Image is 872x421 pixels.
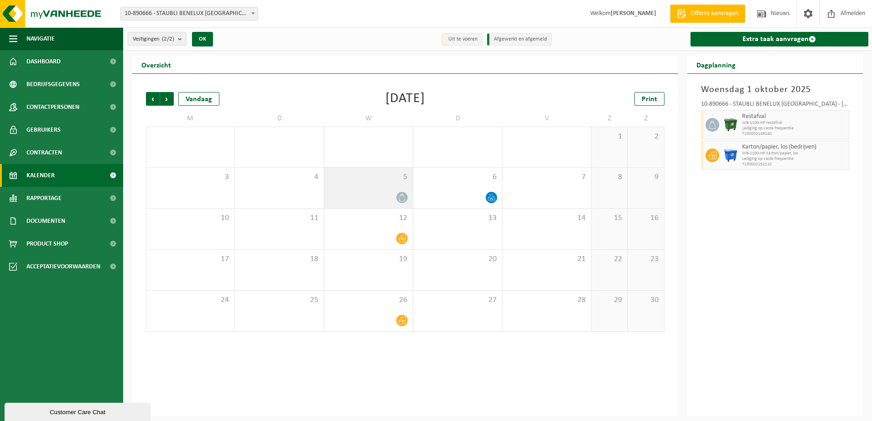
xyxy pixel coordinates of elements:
span: 12 [329,213,408,223]
span: 6 [418,172,497,182]
span: Navigatie [26,27,55,50]
button: Vestigingen(2/2) [128,32,187,46]
span: Lediging op vaste frequentie [742,156,847,162]
span: Kalender [26,164,55,187]
div: Vandaag [178,92,219,106]
span: Acceptatievoorwaarden [26,255,100,278]
span: 14 [507,213,587,223]
span: 10-890666 - STAUBLI BENELUX NV - KORTRIJK [121,7,258,20]
span: 26 [329,295,408,305]
td: M [146,110,235,127]
li: Afgewerkt en afgemeld [487,33,552,46]
a: Offerte aanvragen [670,5,745,23]
td: Z [628,110,664,127]
span: Karton/papier, los (bedrijven) [742,144,847,151]
span: 1 [596,132,623,142]
span: 13 [418,213,497,223]
strong: [PERSON_NAME] [611,10,656,17]
span: 3 [151,172,230,182]
span: 29 [596,295,623,305]
span: 7 [507,172,587,182]
span: 8 [596,172,623,182]
span: Print [642,96,657,103]
span: 10-890666 - STAUBLI BENELUX NV - KORTRIJK [120,7,258,21]
span: 21 [507,254,587,264]
span: Volgende [160,92,174,106]
div: 10-890666 - STAUBLI BENELUX [GEOGRAPHIC_DATA] - [GEOGRAPHIC_DATA] [701,101,850,110]
span: Restafval [742,113,847,120]
count: (2/2) [162,36,174,42]
button: OK [192,32,213,46]
span: 22 [596,254,623,264]
a: Print [634,92,664,106]
td: W [324,110,413,127]
span: 2 [633,132,659,142]
span: 10 [151,213,230,223]
img: WB-1100-HPE-BE-01 [724,149,737,162]
div: [DATE] [385,92,425,106]
span: 15 [596,213,623,223]
span: 4 [239,172,319,182]
td: D [413,110,502,127]
td: D [235,110,324,127]
span: 9 [633,172,659,182]
span: 18 [239,254,319,264]
span: T250002152110 [742,162,847,167]
span: Dashboard [26,50,61,73]
img: WB-1100-HPE-GN-01 [724,118,737,132]
a: Extra taak aanvragen [690,32,869,46]
span: Documenten [26,210,65,232]
iframe: chat widget [5,401,152,421]
span: Product Shop [26,232,68,255]
li: Uit te voeren [441,33,483,46]
span: Vorige [146,92,160,106]
span: 16 [633,213,659,223]
h2: Overzicht [132,56,180,73]
span: Contactpersonen [26,96,79,118]
span: Offerte aanvragen [689,9,741,18]
span: 20 [418,254,497,264]
span: 30 [633,295,659,305]
span: WB-1100-HP karton/papier, los [742,151,847,156]
td: Z [592,110,628,127]
span: 19 [329,254,408,264]
span: WB-1100-HP restafval [742,120,847,126]
span: Rapportage [26,187,62,210]
span: T250002149140 [742,131,847,137]
h3: Woensdag 1 oktober 2025 [701,83,850,97]
span: Gebruikers [26,118,61,141]
span: Contracten [26,141,62,164]
span: 11 [239,213,319,223]
span: 27 [418,295,497,305]
span: Bedrijfsgegevens [26,73,80,96]
span: 25 [239,295,319,305]
span: 23 [633,254,659,264]
h2: Dagplanning [687,56,745,73]
span: Lediging op vaste frequentie [742,126,847,131]
span: 17 [151,254,230,264]
span: 28 [507,295,587,305]
span: Vestigingen [133,32,174,46]
span: 5 [329,172,408,182]
td: V [503,110,592,127]
span: 24 [151,295,230,305]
